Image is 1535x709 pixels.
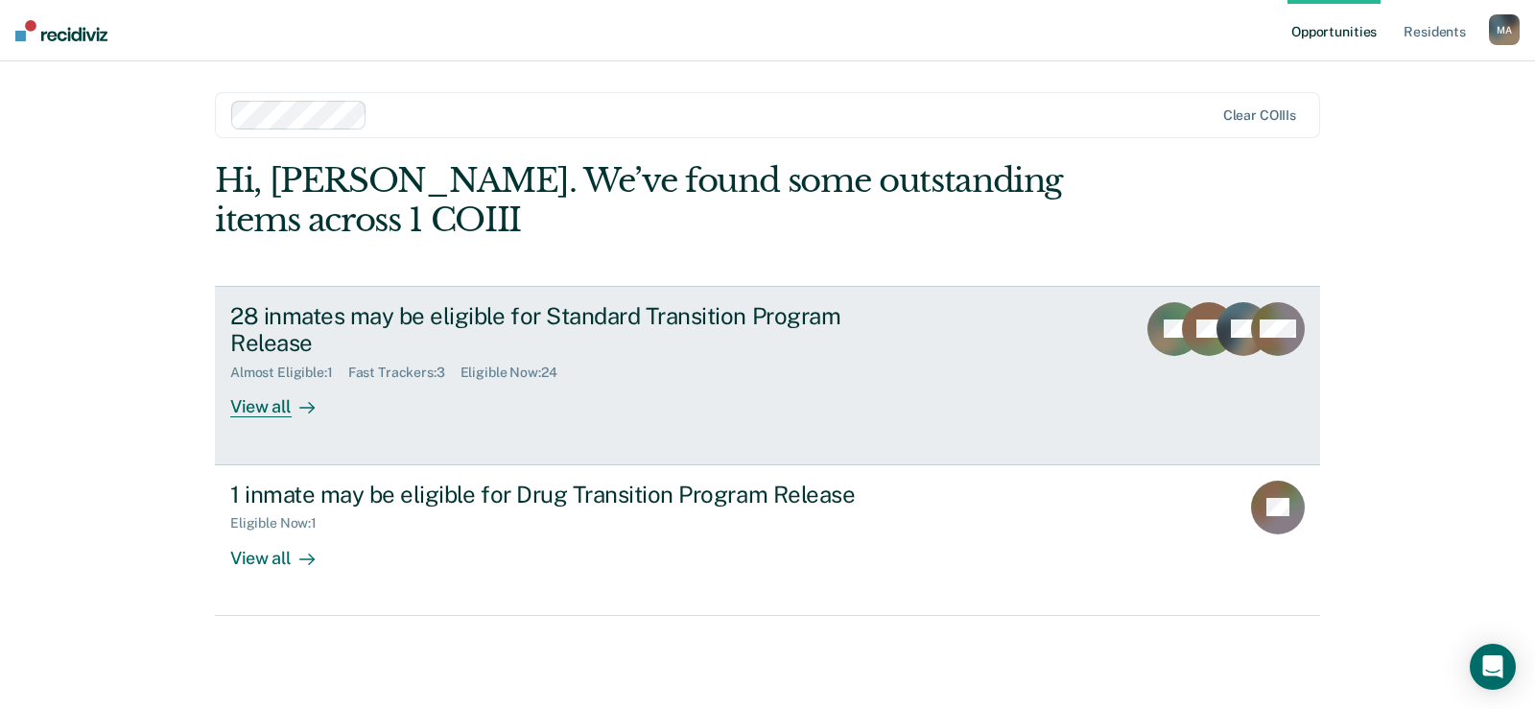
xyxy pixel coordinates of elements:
[230,302,904,358] div: 28 inmates may be eligible for Standard Transition Program Release
[460,365,573,381] div: Eligible Now : 24
[215,161,1099,240] div: Hi, [PERSON_NAME]. We’ve found some outstanding items across 1 COIII
[230,532,338,569] div: View all
[215,286,1320,465] a: 28 inmates may be eligible for Standard Transition Program ReleaseAlmost Eligible:1Fast Trackers:...
[1223,107,1296,124] div: Clear COIIIs
[15,20,107,41] img: Recidiviz
[1470,644,1516,690] div: Open Intercom Messenger
[1489,14,1520,45] button: MA
[230,365,348,381] div: Almost Eligible : 1
[230,515,332,532] div: Eligible Now : 1
[215,465,1320,616] a: 1 inmate may be eligible for Drug Transition Program ReleaseEligible Now:1View all
[348,365,460,381] div: Fast Trackers : 3
[230,381,338,418] div: View all
[1489,14,1520,45] div: M A
[230,481,904,508] div: 1 inmate may be eligible for Drug Transition Program Release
